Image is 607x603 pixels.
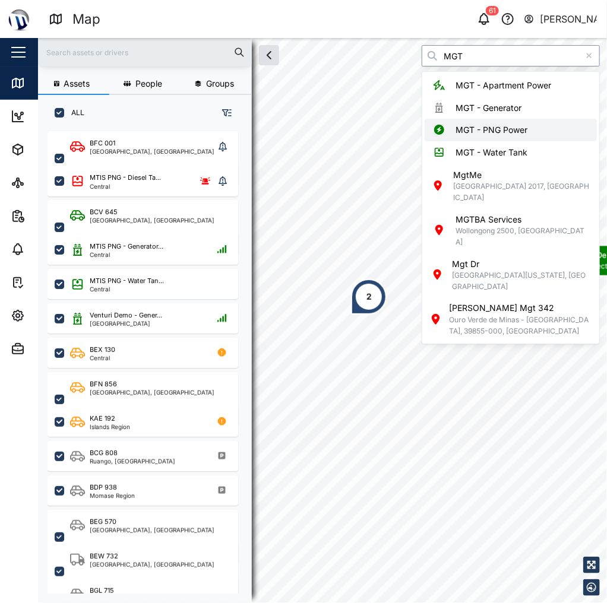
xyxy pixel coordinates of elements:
div: [GEOGRAPHIC_DATA], [GEOGRAPHIC_DATA] [90,389,214,395]
div: Momase Region [90,493,135,499]
div: Islands Region [90,424,130,430]
div: MGT - Generator [456,101,521,115]
div: Alarms [31,243,68,256]
div: BFN 856 [90,379,117,389]
div: Settings [31,309,73,322]
canvas: Map [38,38,607,603]
div: BEG 570 [90,517,116,527]
div: Sites [31,176,59,189]
div: BGL 715 [90,586,114,596]
div: Venturi Demo - Gener... [90,310,162,320]
div: [GEOGRAPHIC_DATA] [90,320,162,326]
div: [GEOGRAPHIC_DATA][US_STATE], [GEOGRAPHIC_DATA] [452,270,590,292]
div: MTIS PNG - Diesel Ta... [90,173,161,183]
div: [PERSON_NAME] Mgt 342 [450,301,590,315]
span: Assets [64,80,90,88]
div: KAE 192 [90,414,115,424]
div: BEW 732 [90,551,118,561]
div: Map marker [351,279,387,315]
div: Reports [31,210,71,223]
div: Admin [31,342,66,356]
div: MGT - PNG Power [456,123,527,137]
div: [GEOGRAPHIC_DATA], [GEOGRAPHIC_DATA] [90,561,214,567]
div: [GEOGRAPHIC_DATA], [GEOGRAPHIC_DATA] [90,217,214,223]
div: BDP 938 [90,483,117,493]
div: BEX 130 [90,345,115,355]
div: Ouro Verde de Minas - [GEOGRAPHIC_DATA], 39855-000, [GEOGRAPHIC_DATA] [450,315,590,337]
div: MGT - Water Tank [456,146,527,159]
div: Dashboard [31,110,84,123]
div: Tasks [31,276,64,289]
div: MGT - Apartment Power [456,79,551,92]
div: MTIS PNG - Generator... [90,242,163,252]
div: grid [48,127,251,594]
div: [GEOGRAPHIC_DATA] 2017, [GEOGRAPHIC_DATA] [453,181,590,203]
div: 61 [486,6,499,15]
input: Search assets or drivers [45,43,245,61]
button: [PERSON_NAME] [523,11,597,27]
div: [PERSON_NAME] [540,12,597,27]
div: MTIS PNG - Water Tan... [90,276,164,286]
div: BCG 808 [90,448,118,458]
div: Central [90,355,115,361]
input: Search by People, Asset, Geozone or Place [422,45,600,66]
span: People [136,80,163,88]
div: Central [90,183,161,189]
img: Main Logo [6,6,32,32]
div: Central [90,286,164,292]
label: ALL [64,108,84,118]
div: Ruango, [GEOGRAPHIC_DATA] [90,458,175,464]
div: BCV 645 [90,207,118,217]
div: Mgt Dr [452,258,590,271]
div: 2 [366,290,372,303]
div: MgtMe [453,169,590,182]
div: Map [72,9,100,30]
div: Assets [31,143,68,156]
div: Map [31,77,58,90]
div: BFC 001 [90,138,115,148]
div: Central [90,252,163,258]
div: [GEOGRAPHIC_DATA], [GEOGRAPHIC_DATA] [90,148,214,154]
div: MGTBA Services [456,213,590,226]
div: [GEOGRAPHIC_DATA], [GEOGRAPHIC_DATA] [90,527,214,533]
span: Groups [206,80,234,88]
div: Wollongong 2500, [GEOGRAPHIC_DATA] [456,226,590,247]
